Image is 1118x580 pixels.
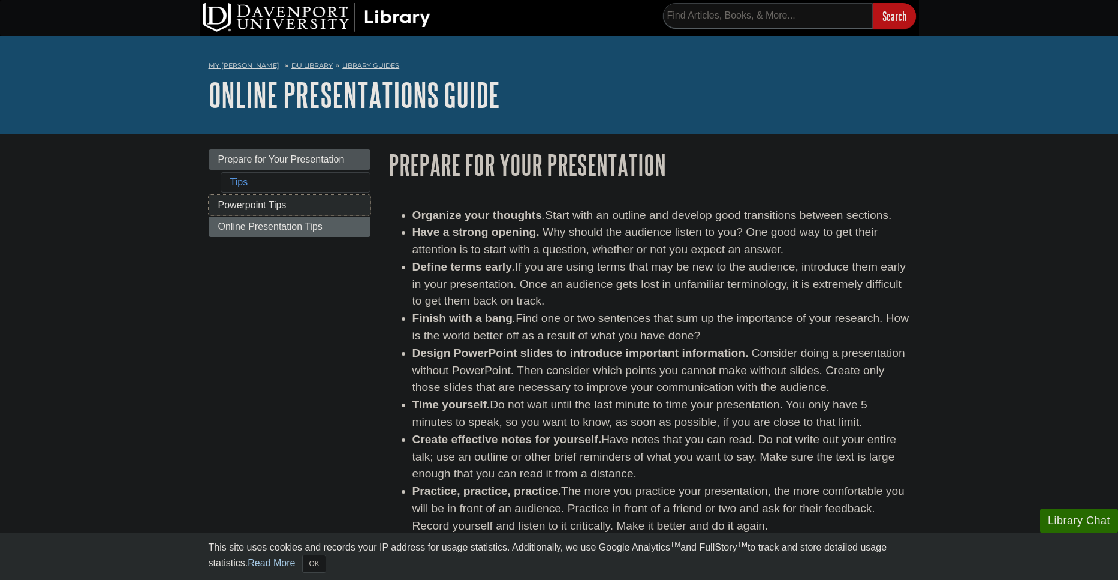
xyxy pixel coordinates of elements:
[487,398,490,411] em: .
[873,3,916,29] input: Search
[1040,509,1118,533] button: Library Chat
[412,398,487,411] strong: Time yourself
[412,431,910,483] li: Have notes that you can read. Do not write out your entire talk; use an outline or other brief re...
[412,433,602,446] strong: Create effective notes for yourself.
[663,3,916,29] form: Searches DU Library's articles, books, and more
[388,149,910,180] h1: Prepare for Your Presentation
[230,177,248,187] a: Tips
[291,61,333,70] a: DU Library
[737,540,748,549] sup: TM
[412,226,540,238] strong: Have a strong opening.
[209,195,370,215] a: Powerpoint Tips
[218,221,323,232] span: Online Presentation Tips
[542,209,545,221] em: .
[412,345,910,396] li: Consider doing a presentation without PowerPoint. Then consider which points you cannot make with...
[513,312,516,324] em: .
[670,540,680,549] sup: TM
[412,310,910,345] li: Find one or two sentences that sum up the importance of your research. How is the world better of...
[412,260,512,273] strong: Define terms early
[209,58,910,77] nav: breadcrumb
[209,76,500,113] a: Online Presentations Guide
[412,483,910,534] li: The more you practice your presentation, the more comfortable you will be in front of an audience...
[209,61,279,71] a: My [PERSON_NAME]
[209,149,370,170] a: Prepare for Your Presentation
[412,396,910,431] li: Do not wait until the last minute to time your presentation. You only have 5 minutes to speak, so...
[412,209,542,221] strong: Organize your thoughts
[412,347,749,359] strong: Design PowerPoint slides to introduce important information.
[512,260,515,273] em: .
[663,3,873,28] input: Find Articles, Books, & More...
[412,207,910,224] li: Start with an outline and develop good transitions between sections.
[209,540,910,573] div: This site uses cookies and records your IP address for usage statistics. Additionally, we use Goo...
[218,200,287,210] span: Powerpoint Tips
[412,485,562,497] strong: Practice, practice, practice.
[302,555,326,573] button: Close
[248,558,295,568] a: Read More
[209,149,370,237] div: Guide Page Menu
[218,154,345,164] span: Prepare for Your Presentation
[209,217,370,237] a: Online Presentation Tips
[342,61,399,70] a: Library Guides
[412,312,513,324] strong: Finish with a bang
[412,259,910,310] li: If you are using terms that may be new to the audience, introduce them early in your presentation...
[203,3,430,32] img: DU Library
[412,224,910,259] li: Why should the audience listen to you? One good way to get their attention is to start with a que...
